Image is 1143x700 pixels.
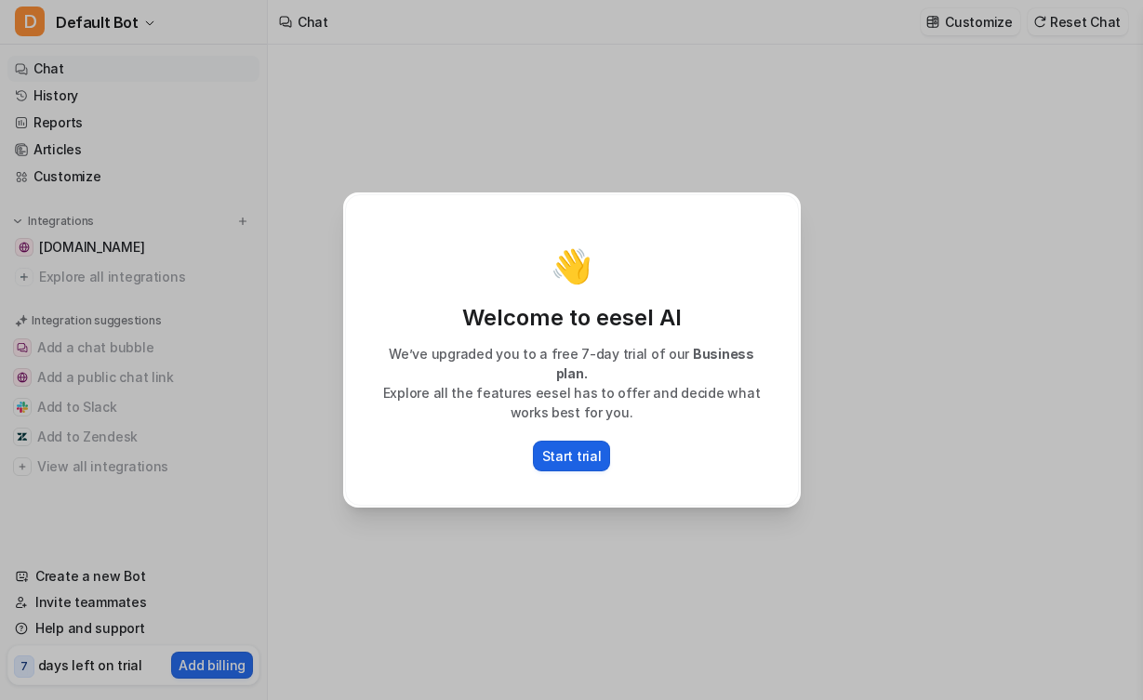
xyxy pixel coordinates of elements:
p: Explore all the features eesel has to offer and decide what works best for you. [365,383,779,422]
p: We’ve upgraded you to a free 7-day trial of our [365,344,779,383]
p: 👋 [551,247,592,284]
p: Welcome to eesel AI [365,303,779,333]
button: Start trial [533,441,611,471]
p: Start trial [542,446,602,466]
